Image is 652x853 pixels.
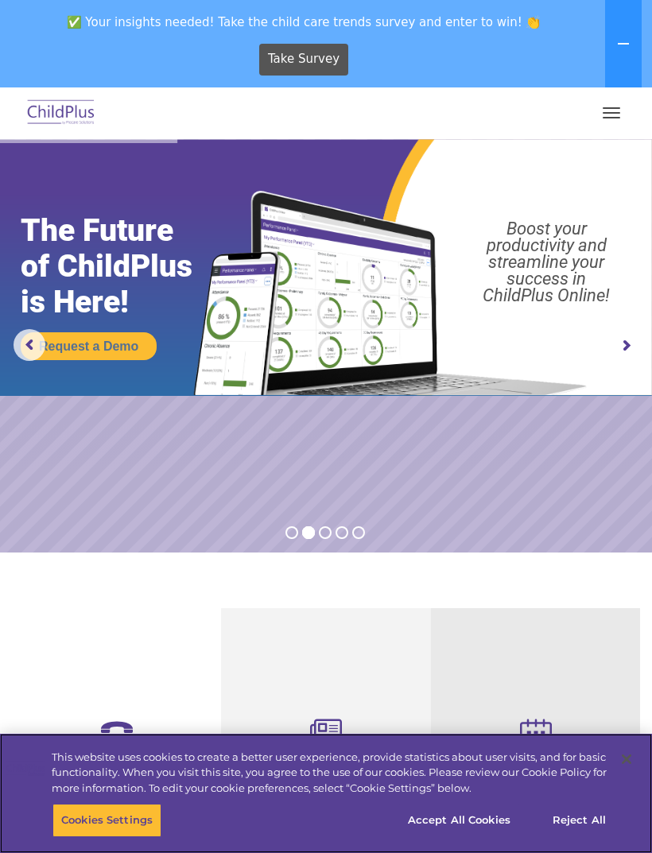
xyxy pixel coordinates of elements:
rs-layer: Boost your productivity and streamline your success in ChildPlus Online! [450,220,643,304]
a: Request a Demo [21,332,157,360]
a: Take Survey [259,44,349,76]
button: Cookies Settings [52,804,161,837]
button: Reject All [530,804,629,837]
img: ChildPlus by Procare Solutions [24,95,99,132]
div: This website uses cookies to create a better user experience, provide statistics about user visit... [52,750,607,797]
button: Close [609,742,644,777]
span: ✅ Your insights needed! Take the child care trends survey and enter to win! 👏 [6,6,602,37]
rs-layer: The Future of ChildPlus is Here! [21,213,229,320]
span: Take Survey [268,45,340,73]
button: Accept All Cookies [399,804,519,837]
